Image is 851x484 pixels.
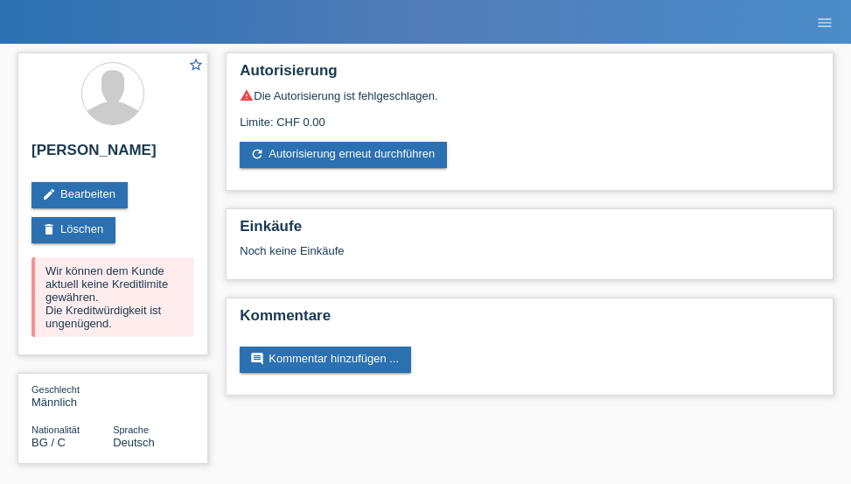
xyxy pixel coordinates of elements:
[31,382,113,409] div: Männlich
[31,384,80,395] span: Geschlecht
[31,182,128,208] a: editBearbeiten
[31,436,66,449] span: Bulgarien / C / 13.01.2021
[807,17,842,27] a: menu
[816,14,834,32] i: menu
[42,187,56,201] i: edit
[113,436,155,449] span: Deutsch
[113,424,149,435] span: Sprache
[240,102,820,129] div: Limite: CHF 0.00
[240,88,820,102] div: Die Autorisierung ist fehlgeschlagen.
[250,147,264,161] i: refresh
[250,352,264,366] i: comment
[240,218,820,244] h2: Einkäufe
[240,244,820,270] div: Noch keine Einkäufe
[31,257,194,337] div: Wir können dem Kunde aktuell keine Kreditlimite gewähren. Die Kreditwürdigkeit ist ungenügend.
[188,57,204,73] i: star_border
[240,88,254,102] i: warning
[42,222,56,236] i: delete
[188,57,204,75] a: star_border
[240,307,820,333] h2: Kommentare
[240,142,447,168] a: refreshAutorisierung erneut durchführen
[240,62,820,88] h2: Autorisierung
[31,142,194,168] h2: [PERSON_NAME]
[240,347,411,373] a: commentKommentar hinzufügen ...
[31,217,115,243] a: deleteLöschen
[31,424,80,435] span: Nationalität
